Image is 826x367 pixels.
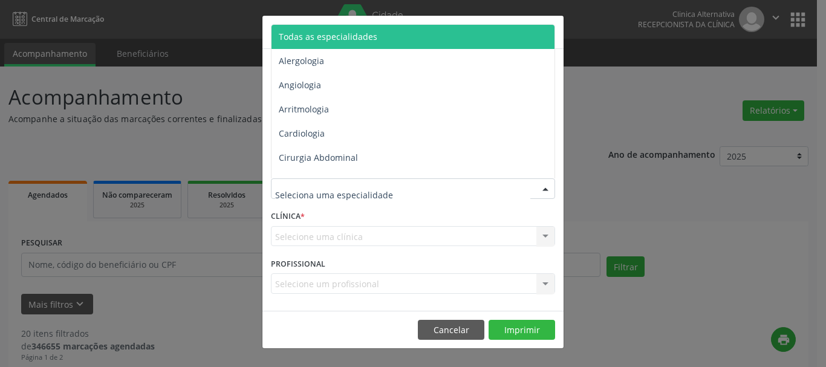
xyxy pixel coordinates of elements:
[279,176,353,187] span: Cirurgia Bariatrica
[275,183,530,207] input: Seleciona uma especialidade
[489,320,555,340] button: Imprimir
[539,16,564,45] button: Close
[279,55,324,67] span: Alergologia
[271,255,325,273] label: PROFISSIONAL
[279,152,358,163] span: Cirurgia Abdominal
[279,31,377,42] span: Todas as especialidades
[279,128,325,139] span: Cardiologia
[279,103,329,115] span: Arritmologia
[271,24,409,40] h5: Relatório de agendamentos
[418,320,484,340] button: Cancelar
[279,79,321,91] span: Angiologia
[271,207,305,226] label: CLÍNICA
